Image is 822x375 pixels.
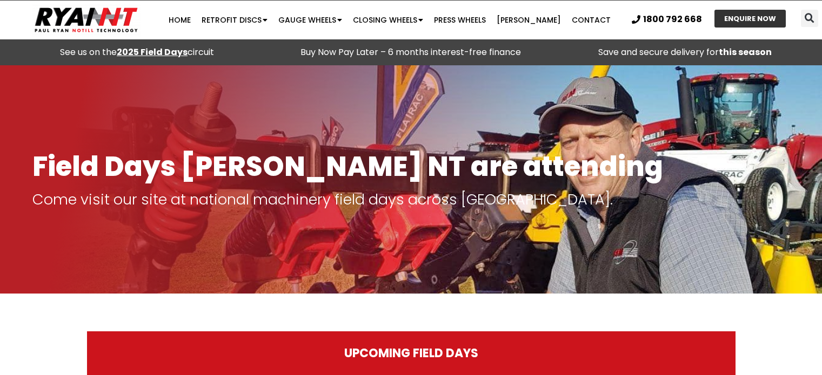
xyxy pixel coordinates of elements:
[32,152,790,181] h1: Field Days [PERSON_NAME] NT are attending
[714,10,786,28] a: ENQUIRE NOW
[32,3,141,37] img: Ryan NT logo
[163,9,196,31] a: Home
[196,9,273,31] a: Retrofit Discs
[429,9,491,31] a: Press Wheels
[109,347,714,359] h2: UPCOMING FIELD DAYS
[632,15,702,24] a: 1800 792 668
[279,45,543,60] p: Buy Now Pay Later – 6 months interest-free finance
[801,10,818,27] div: Search
[643,15,702,24] span: 1800 792 668
[491,9,566,31] a: [PERSON_NAME]
[32,192,790,207] p: Come visit our site at national machinery field days across [GEOGRAPHIC_DATA].
[724,15,776,22] span: ENQUIRE NOW
[719,46,772,58] strong: this season
[273,9,347,31] a: Gauge Wheels
[5,45,269,60] div: See us on the circuit
[553,45,817,60] p: Save and secure delivery for
[566,9,616,31] a: Contact
[347,9,429,31] a: Closing Wheels
[117,46,188,58] a: 2025 Field Days
[159,9,620,31] nav: Menu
